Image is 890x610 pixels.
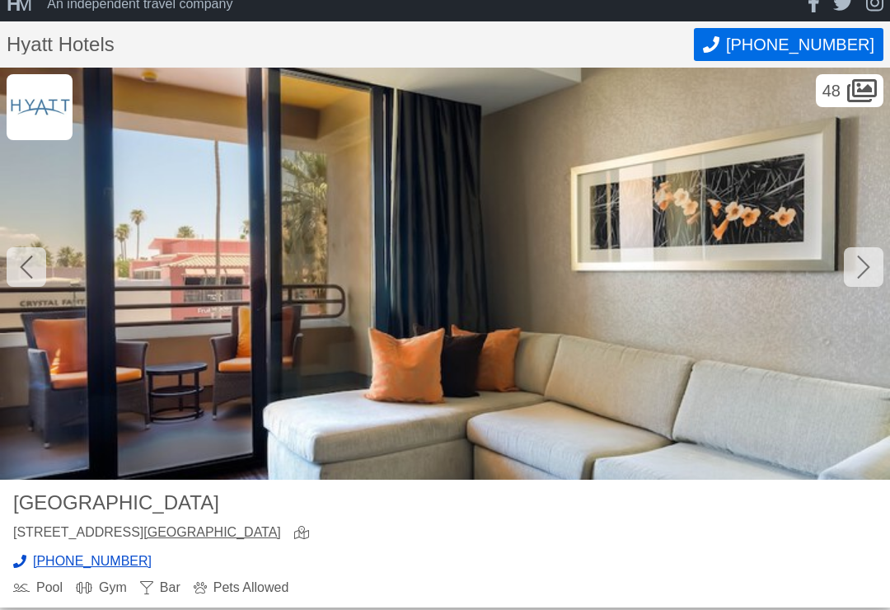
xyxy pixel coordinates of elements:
[194,581,289,594] div: Pets Allowed
[33,555,152,568] span: [PHONE_NUMBER]
[816,74,883,107] div: 48
[7,35,694,54] h1: Hyatt Hotels
[13,581,63,594] div: Pool
[76,581,127,594] div: Gym
[294,526,316,542] a: view map
[140,581,180,594] div: Bar
[13,526,281,542] div: [STREET_ADDRESS]
[7,74,73,140] img: Hyatt Hotels
[13,493,432,513] h2: [GEOGRAPHIC_DATA]
[143,525,281,539] a: [GEOGRAPHIC_DATA]
[694,28,883,61] button: Call
[726,35,874,54] span: [PHONE_NUMBER]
